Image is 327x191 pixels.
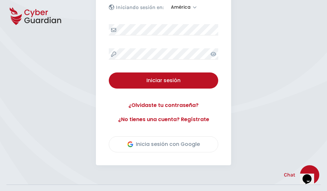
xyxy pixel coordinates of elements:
div: Inicia sesión con Google [127,140,200,148]
span: Chat [284,171,295,179]
a: ¿No tienes una cuenta? Regístrate [109,116,218,123]
div: Iniciar sesión [114,77,213,84]
button: Inicia sesión con Google [109,136,218,152]
button: Iniciar sesión [109,72,218,89]
iframe: chat widget [300,165,321,185]
a: ¿Olvidaste tu contraseña? [109,101,218,109]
